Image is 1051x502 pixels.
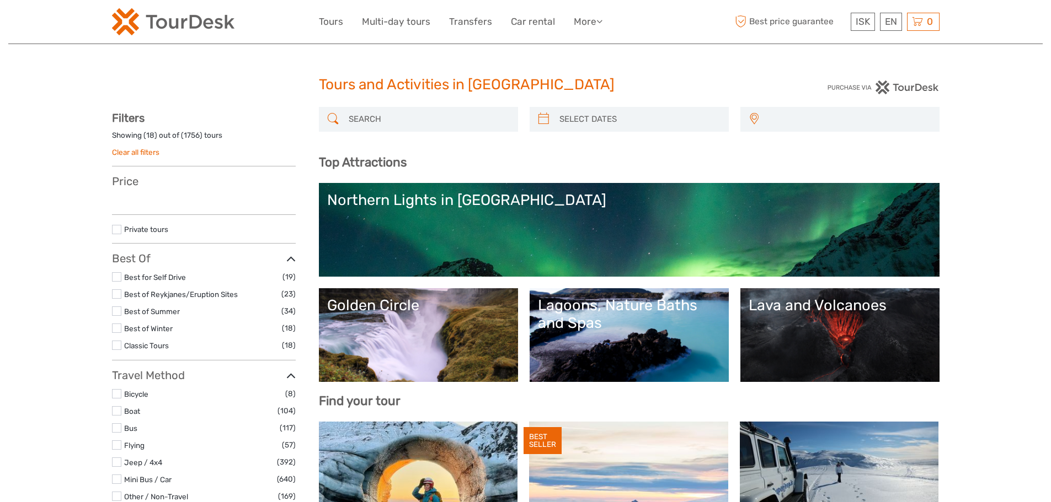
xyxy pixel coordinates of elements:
[112,111,145,125] strong: Filters
[124,441,145,450] a: Flying
[124,492,188,501] a: Other / Non-Travel
[112,369,296,382] h3: Travel Method
[856,16,870,27] span: ISK
[124,273,186,282] a: Best for Self Drive
[281,305,296,317] span: (34)
[124,407,140,415] a: Boat
[146,130,154,141] label: 18
[327,191,931,209] div: Northern Lights in [GEOGRAPHIC_DATA]
[112,252,296,265] h3: Best Of
[319,393,401,408] b: Find your tour
[327,296,510,314] div: Golden Circle
[282,322,296,334] span: (18)
[124,225,168,234] a: Private tours
[112,8,234,35] img: 120-15d4194f-c635-41b9-a512-a3cb382bfb57_logo_small.png
[511,14,555,30] a: Car rental
[574,14,602,30] a: More
[277,456,296,468] span: (392)
[538,296,721,374] a: Lagoons, Nature Baths and Spas
[124,307,180,316] a: Best of Summer
[112,175,296,188] h3: Price
[538,296,721,332] div: Lagoons, Nature Baths and Spas
[749,296,931,374] a: Lava and Volcanoes
[124,290,238,299] a: Best of Reykjanes/Eruption Sites
[449,14,492,30] a: Transfers
[282,339,296,352] span: (18)
[827,80,939,94] img: PurchaseViaTourDesk.png
[124,475,172,484] a: Mini Bus / Car
[362,14,430,30] a: Multi-day tours
[319,155,407,170] b: Top Attractions
[280,422,296,434] span: (117)
[327,296,510,374] a: Golden Circle
[184,130,200,141] label: 1756
[319,14,343,30] a: Tours
[285,387,296,400] span: (8)
[880,13,902,31] div: EN
[281,288,296,300] span: (23)
[124,424,137,433] a: Bus
[327,191,931,268] a: Northern Lights in [GEOGRAPHIC_DATA]
[925,16,935,27] span: 0
[733,13,848,31] span: Best price guarantee
[344,110,513,129] input: SEARCH
[124,390,148,398] a: Bicycle
[282,271,296,283] span: (19)
[112,130,296,147] div: Showing ( ) out of ( ) tours
[555,110,723,129] input: SELECT DATES
[319,76,733,94] h1: Tours and Activities in [GEOGRAPHIC_DATA]
[278,404,296,417] span: (104)
[124,341,169,350] a: Classic Tours
[277,473,296,485] span: (640)
[749,296,931,314] div: Lava and Volcanoes
[112,148,159,156] a: Clear all filters
[124,324,173,333] a: Best of Winter
[282,439,296,451] span: (57)
[524,427,562,455] div: BEST SELLER
[124,458,162,467] a: Jeep / 4x4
